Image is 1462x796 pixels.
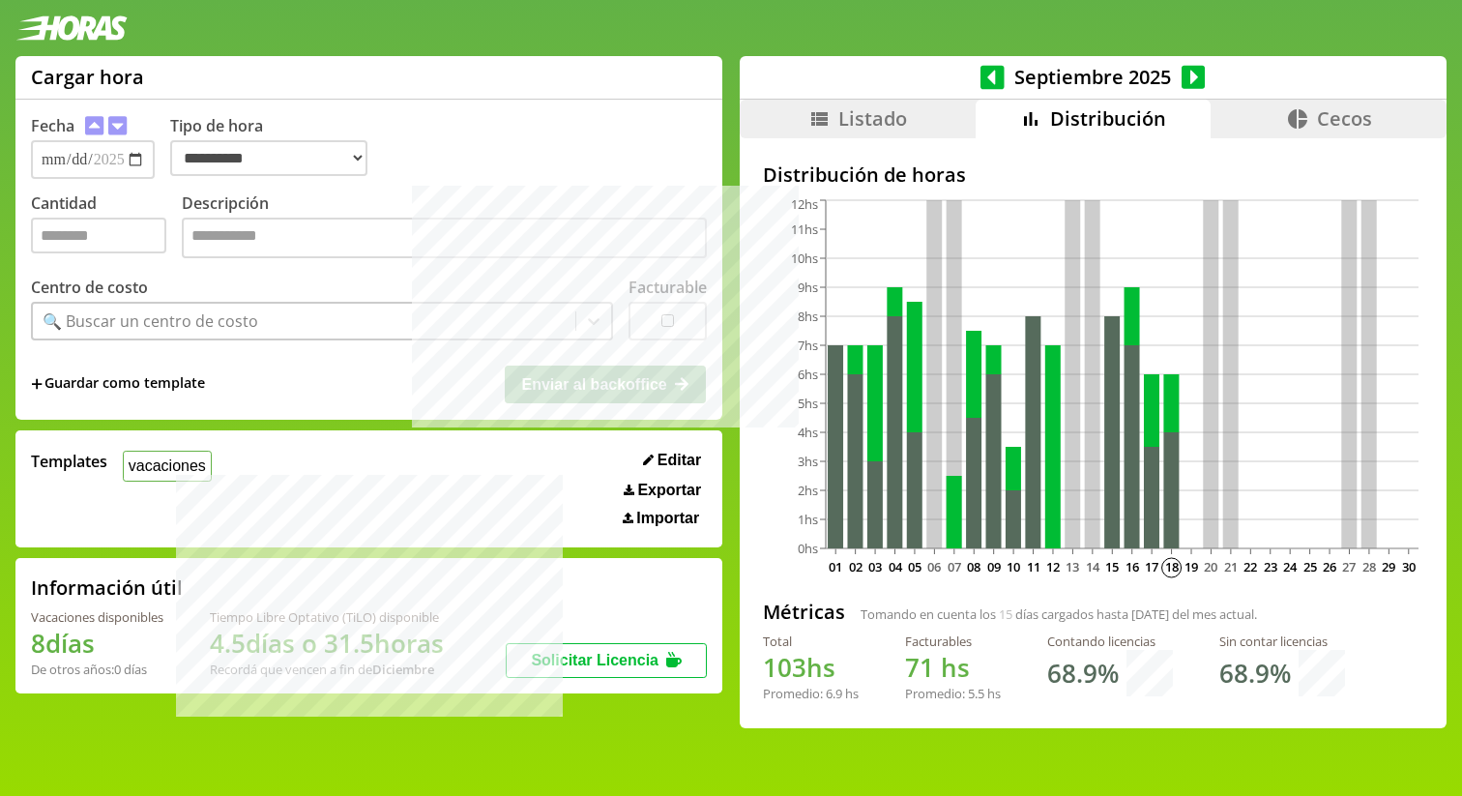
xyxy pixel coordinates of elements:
[948,558,961,575] text: 07
[798,308,818,325] tspan: 8hs
[1283,558,1298,575] text: 24
[829,558,842,575] text: 01
[658,452,701,469] span: Editar
[31,626,163,661] h1: 8 días
[798,395,818,412] tspan: 5hs
[123,451,212,481] button: vacaciones
[1219,633,1345,650] div: Sin contar licencias
[1126,558,1139,575] text: 16
[182,218,707,258] textarea: Descripción
[31,661,163,678] div: De otros años: 0 días
[1164,558,1178,575] text: 18
[629,277,707,298] label: Facturable
[1264,558,1277,575] text: 23
[637,451,707,470] button: Editar
[798,511,818,528] tspan: 1hs
[1047,656,1119,691] h1: 68.9 %
[618,481,707,500] button: Exportar
[763,162,1423,188] h2: Distribución de horas
[31,373,205,395] span: +Guardar como template
[182,192,707,263] label: Descripción
[798,453,818,470] tspan: 3hs
[31,64,144,90] h1: Cargar hora
[905,650,1001,685] h1: hs
[31,373,43,395] span: +
[967,558,980,575] text: 08
[1066,558,1079,575] text: 13
[798,424,818,441] tspan: 4hs
[31,218,166,253] input: Cantidad
[170,115,383,179] label: Tipo de hora
[986,558,1000,575] text: 09
[791,221,818,238] tspan: 11hs
[798,366,818,383] tspan: 6hs
[848,558,862,575] text: 02
[798,540,818,557] tspan: 0hs
[1105,558,1119,575] text: 15
[763,599,845,625] h2: Métricas
[170,140,367,176] select: Tipo de hora
[31,192,182,263] label: Cantidad
[905,685,1001,702] div: Promedio: hs
[1204,558,1217,575] text: 20
[1007,558,1020,575] text: 10
[763,685,859,702] div: Promedio: hs
[1224,558,1238,575] text: 21
[1323,558,1336,575] text: 26
[43,310,258,332] div: 🔍 Buscar un centro de costo
[791,195,818,213] tspan: 12hs
[1382,558,1395,575] text: 29
[798,337,818,354] tspan: 7hs
[1302,558,1316,575] text: 25
[31,115,74,136] label: Fecha
[838,105,907,132] span: Listado
[31,575,183,601] h2: Información útil
[763,633,859,650] div: Total
[763,650,806,685] span: 103
[637,482,701,499] span: Exportar
[1219,656,1291,691] h1: 68.9 %
[636,510,699,527] span: Importar
[791,250,818,267] tspan: 10hs
[1050,105,1166,132] span: Distribución
[968,685,984,702] span: 5.5
[210,661,444,678] div: Recordá que vencen a fin de
[31,451,107,472] span: Templates
[908,558,921,575] text: 05
[1026,558,1039,575] text: 11
[31,277,148,298] label: Centro de costo
[888,558,902,575] text: 04
[999,605,1012,623] span: 15
[372,661,434,678] b: Diciembre
[531,652,658,668] span: Solicitar Licencia
[1342,558,1356,575] text: 27
[861,605,1257,623] span: Tomando en cuenta los días cargados hasta [DATE] del mes actual.
[798,279,818,296] tspan: 9hs
[1184,558,1198,575] text: 19
[1145,558,1158,575] text: 17
[1046,558,1060,575] text: 12
[868,558,882,575] text: 03
[826,685,842,702] span: 6.9
[1402,558,1416,575] text: 30
[1086,558,1100,575] text: 14
[905,633,1001,650] div: Facturables
[798,482,818,499] tspan: 2hs
[15,15,128,41] img: logotipo
[506,643,707,678] button: Solicitar Licencia
[1005,64,1182,90] span: Septiembre 2025
[1362,558,1376,575] text: 28
[210,608,444,626] div: Tiempo Libre Optativo (TiLO) disponible
[31,608,163,626] div: Vacaciones disponibles
[905,650,934,685] span: 71
[927,558,941,575] text: 06
[1047,633,1173,650] div: Contando licencias
[210,626,444,661] h1: 4.5 días o 31.5 horas
[1243,558,1257,575] text: 22
[1317,105,1372,132] span: Cecos
[763,650,859,685] h1: hs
